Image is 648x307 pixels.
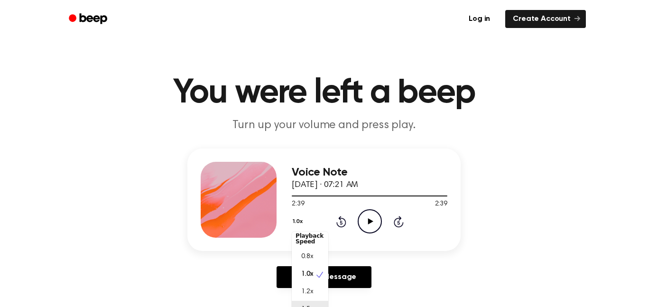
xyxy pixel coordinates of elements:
[292,229,328,248] div: Playback Speed
[301,287,313,297] span: 1.2x
[292,214,306,230] button: 1.0x
[301,252,313,262] span: 0.8x
[301,270,313,279] span: 1.0x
